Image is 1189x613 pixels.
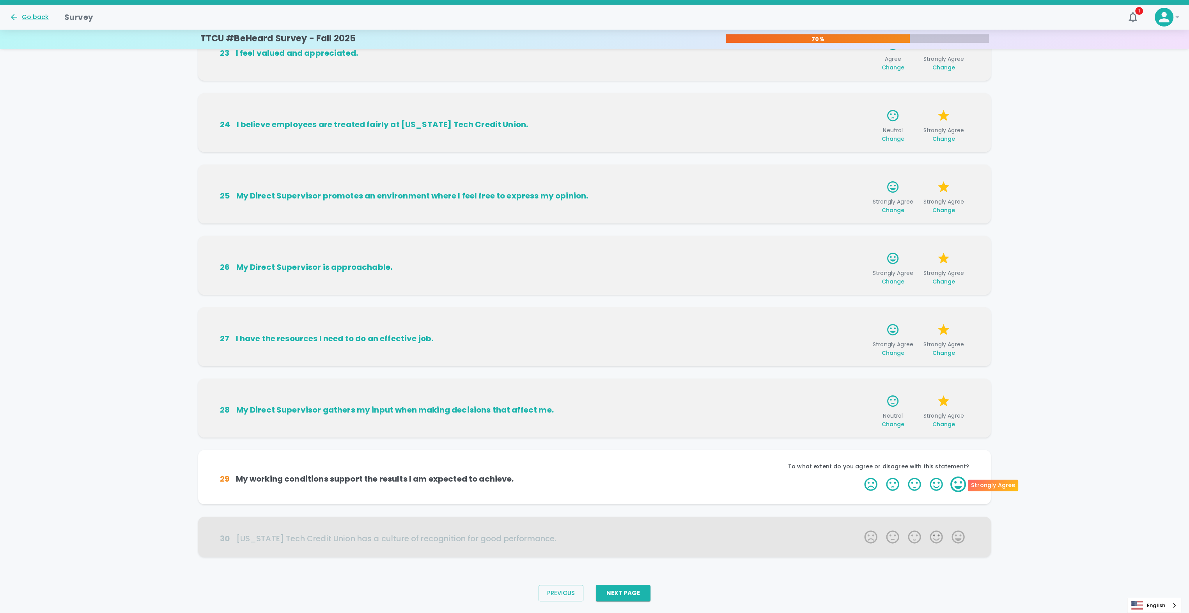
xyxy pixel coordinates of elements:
[539,585,583,601] button: Previous
[921,198,966,214] span: Strongly Agree
[871,340,915,357] span: Strongly Agree
[220,473,594,485] h6: My working conditions support the results I am expected to achieve.
[220,47,229,59] div: 23
[220,47,594,59] h6: I feel valued and appreciated.
[871,269,915,285] span: Strongly Agree
[220,190,594,202] h6: My Direct Supervisor promotes an environment where I feel free to express my opinion.
[921,126,966,143] span: Strongly Agree
[881,349,904,357] span: Change
[726,35,910,43] p: 70%
[932,278,955,285] span: Change
[881,206,904,214] span: Change
[921,55,966,71] span: Strongly Agree
[1127,598,1181,613] a: English
[220,118,230,131] div: 24
[932,135,955,143] span: Change
[921,412,966,428] span: Strongly Agree
[595,462,969,470] p: To what extent do you agree or disagree with this statement?
[921,340,966,357] span: Strongly Agree
[871,412,915,428] span: Neutral
[220,261,594,273] h6: My Direct Supervisor is approachable.
[871,55,915,71] span: Agree
[881,135,904,143] span: Change
[968,480,1018,491] div: Strongly Agree
[881,278,904,285] span: Change
[220,261,230,273] div: 26
[9,12,49,22] button: Go back
[220,118,594,131] h6: I believe employees are treated fairly at [US_STATE] Tech Credit Union.
[220,190,230,202] div: 25
[871,126,915,143] span: Neutral
[871,198,915,214] span: Strongly Agree
[881,64,904,71] span: Change
[932,206,955,214] span: Change
[932,349,955,357] span: Change
[220,473,229,485] div: 29
[1127,598,1181,613] aside: Language selected: English
[881,420,904,428] span: Change
[596,585,650,601] button: Next Page
[220,332,229,345] div: 27
[932,420,955,428] span: Change
[921,269,966,285] span: Strongly Agree
[1123,8,1142,27] button: 1
[220,404,230,416] div: 28
[1135,7,1143,15] span: 1
[1127,598,1181,613] div: Language
[220,404,594,416] h6: My Direct Supervisor gathers my input when making decisions that affect me.
[932,64,955,71] span: Change
[200,33,356,44] h4: TTCU #BeHeard Survey - Fall 2025
[64,11,93,23] h1: Survey
[220,332,594,345] h6: I have the resources I need to do an effective job.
